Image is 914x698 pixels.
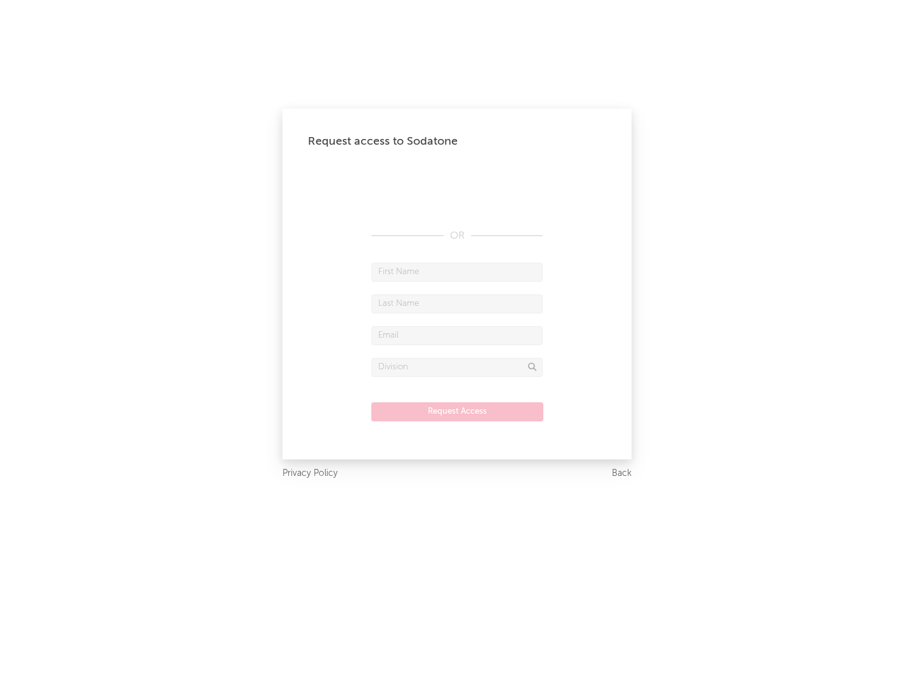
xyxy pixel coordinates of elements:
input: Last Name [371,294,543,313]
div: OR [371,228,543,244]
input: Division [371,358,543,377]
a: Privacy Policy [282,466,338,482]
div: Request access to Sodatone [308,134,606,149]
input: First Name [371,263,543,282]
input: Email [371,326,543,345]
a: Back [612,466,632,482]
button: Request Access [371,402,543,421]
